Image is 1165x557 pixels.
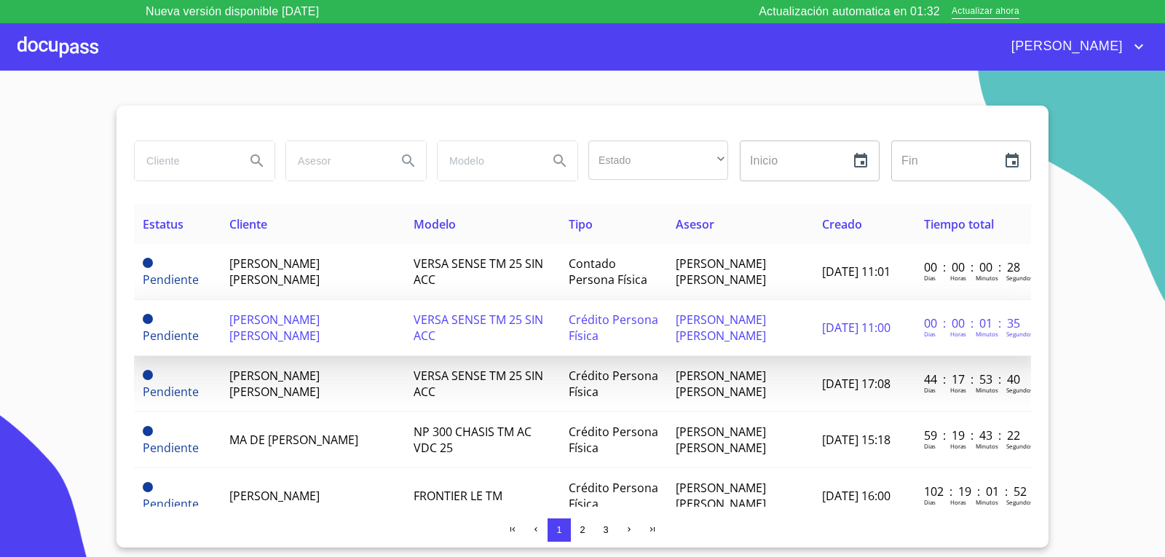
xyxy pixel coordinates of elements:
[414,216,456,232] span: Modelo
[676,312,766,344] span: [PERSON_NAME] [PERSON_NAME]
[391,143,426,178] button: Search
[569,312,658,344] span: Crédito Persona Física
[143,370,153,380] span: Pendiente
[924,315,1022,331] p: 00 : 00 : 01 : 35
[588,141,728,180] div: ​
[676,216,714,232] span: Asesor
[822,432,890,448] span: [DATE] 15:18
[676,480,766,512] span: [PERSON_NAME] [PERSON_NAME]
[580,524,585,535] span: 2
[1000,35,1148,58] button: account of current user
[976,442,998,450] p: Minutos
[952,4,1019,20] span: Actualizar ahora
[414,424,532,456] span: NP 300 CHASIS TM AC VDC 25
[924,386,936,394] p: Dias
[569,368,658,400] span: Crédito Persona Física
[414,368,543,400] span: VERSA SENSE TM 25 SIN ACC
[924,483,1022,499] p: 102 : 19 : 01 : 52
[143,314,153,324] span: Pendiente
[146,3,319,20] p: Nueva versión disponible [DATE]
[676,256,766,288] span: [PERSON_NAME] [PERSON_NAME]
[676,424,766,456] span: [PERSON_NAME] [PERSON_NAME]
[822,320,890,336] span: [DATE] 11:00
[822,488,890,504] span: [DATE] 16:00
[924,442,936,450] p: Dias
[924,330,936,338] p: Dias
[135,141,234,181] input: search
[143,440,199,456] span: Pendiente
[924,498,936,506] p: Dias
[950,274,966,282] p: Horas
[229,256,320,288] span: [PERSON_NAME] [PERSON_NAME]
[976,330,998,338] p: Minutos
[414,256,543,288] span: VERSA SENSE TM 25 SIN ACC
[229,216,267,232] span: Cliente
[950,498,966,506] p: Horas
[414,312,543,344] span: VERSA SENSE TM 25 SIN ACC
[240,143,275,178] button: Search
[950,386,966,394] p: Horas
[976,274,998,282] p: Minutos
[976,498,998,506] p: Minutos
[569,256,647,288] span: Contado Persona Física
[1006,274,1033,282] p: Segundos
[759,3,940,20] p: Actualización automatica en 01:32
[229,368,320,400] span: [PERSON_NAME] [PERSON_NAME]
[542,143,577,178] button: Search
[1006,442,1033,450] p: Segundos
[924,216,994,232] span: Tiempo total
[229,432,358,448] span: MA DE [PERSON_NAME]
[924,259,1022,275] p: 00 : 00 : 00 : 28
[569,480,658,512] span: Crédito Persona Física
[569,424,658,456] span: Crédito Persona Física
[1006,498,1033,506] p: Segundos
[976,386,998,394] p: Minutos
[571,518,594,542] button: 2
[556,524,561,535] span: 1
[822,216,862,232] span: Creado
[143,496,199,512] span: Pendiente
[414,488,502,504] span: FRONTIER LE TM
[594,518,617,542] button: 3
[924,427,1022,443] p: 59 : 19 : 43 : 22
[143,482,153,492] span: Pendiente
[1006,386,1033,394] p: Segundos
[924,274,936,282] p: Dias
[143,258,153,268] span: Pendiente
[143,272,199,288] span: Pendiente
[950,330,966,338] p: Horas
[143,384,199,400] span: Pendiente
[143,216,183,232] span: Estatus
[822,376,890,392] span: [DATE] 17:08
[548,518,571,542] button: 1
[950,442,966,450] p: Horas
[229,312,320,344] span: [PERSON_NAME] [PERSON_NAME]
[676,368,766,400] span: [PERSON_NAME] [PERSON_NAME]
[1006,330,1033,338] p: Segundos
[924,371,1022,387] p: 44 : 17 : 53 : 40
[1000,35,1130,58] span: [PERSON_NAME]
[822,264,890,280] span: [DATE] 11:01
[286,141,385,181] input: search
[603,524,608,535] span: 3
[229,488,320,504] span: [PERSON_NAME]
[143,328,199,344] span: Pendiente
[143,426,153,436] span: Pendiente
[438,141,537,181] input: search
[569,216,593,232] span: Tipo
